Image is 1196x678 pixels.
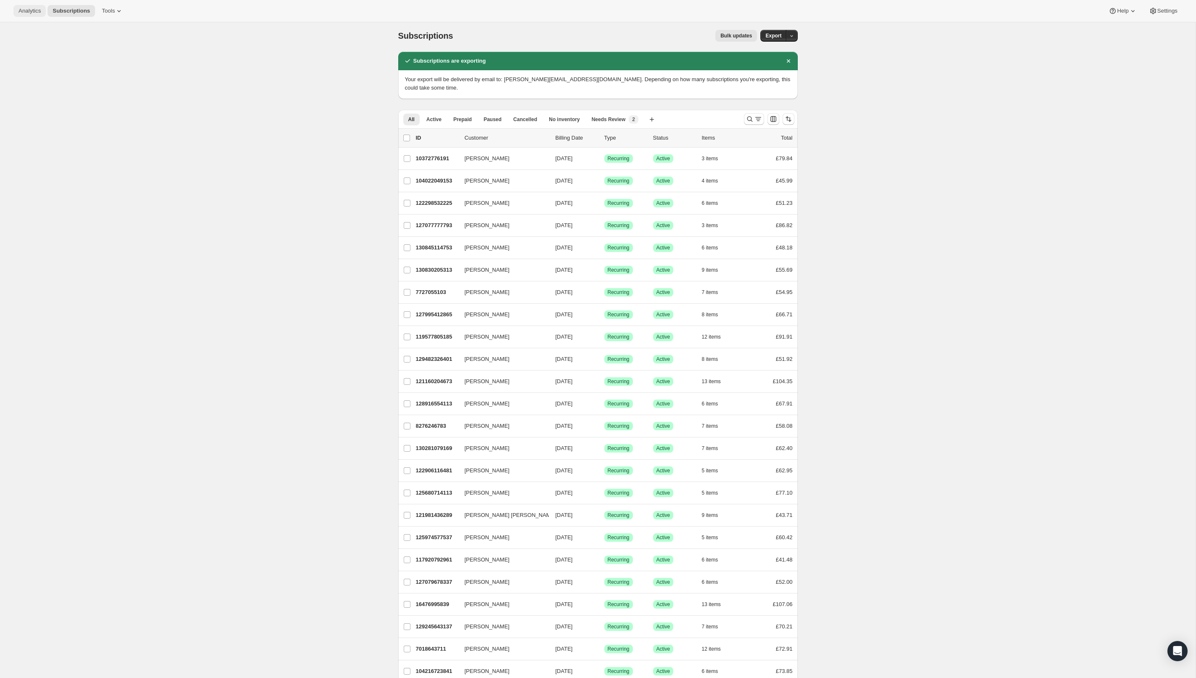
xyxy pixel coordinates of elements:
button: Dismiss notification [783,55,794,67]
span: £55.69 [776,267,793,273]
span: Recurring [608,490,630,496]
span: 5 items [702,534,718,541]
span: Active [656,445,670,452]
span: [PERSON_NAME] [465,177,510,185]
p: Customer [465,134,549,142]
span: [DATE] [556,467,573,474]
span: Export [765,32,781,39]
span: £54.95 [776,289,793,295]
span: 8 items [702,311,718,318]
span: [PERSON_NAME] [465,400,510,408]
span: 6 items [702,200,718,207]
span: [PERSON_NAME] [465,489,510,497]
button: 7 items [702,420,728,432]
span: [DATE] [556,579,573,585]
span: Analytics [19,8,41,14]
p: 130845114753 [416,244,458,252]
div: 122906116481[PERSON_NAME][DATE]SuccessRecurringSuccessActive5 items£62.95 [416,465,793,477]
div: 104216723841[PERSON_NAME][DATE]SuccessRecurringSuccessActive6 items£73.85 [416,665,793,677]
span: [PERSON_NAME] [PERSON_NAME][DATE] S Kockaert [465,511,602,519]
button: 5 items [702,487,728,499]
span: Cancelled [513,116,537,123]
button: Help [1103,5,1142,17]
button: [PERSON_NAME] [460,174,544,188]
p: 125680714113 [416,489,458,497]
span: Recurring [608,623,630,630]
span: £43.71 [776,512,793,518]
span: Recurring [608,423,630,429]
button: 7 items [702,621,728,633]
span: 3 items [702,155,718,162]
span: [DATE] [556,222,573,228]
span: [DATE] [556,155,573,162]
span: Recurring [608,155,630,162]
span: [PERSON_NAME] [465,556,510,564]
span: [DATE] [556,200,573,206]
span: [PERSON_NAME] [465,333,510,341]
span: Active [426,116,442,123]
span: 9 items [702,512,718,519]
span: All [408,116,415,123]
div: 129482326401[PERSON_NAME][DATE]SuccessRecurringSuccessActive8 items£51.92 [416,353,793,365]
p: 130830205313 [416,266,458,274]
span: Active [656,601,670,608]
span: [DATE] [556,334,573,340]
h2: Subscriptions are exporting [413,57,486,65]
p: 119577805185 [416,333,458,341]
span: Subscriptions [398,31,453,40]
p: 117920792961 [416,556,458,564]
button: 5 items [702,532,728,543]
div: 121160204673[PERSON_NAME][DATE]SuccessRecurringSuccessActive13 items£104.35 [416,376,793,387]
span: Active [656,244,670,251]
p: 122906116481 [416,466,458,475]
span: [DATE] [556,512,573,518]
button: 3 items [702,220,728,231]
div: 7727055103[PERSON_NAME][DATE]SuccessRecurringSuccessActive7 items£54.95 [416,286,793,298]
button: 7 items [702,442,728,454]
span: [DATE] [556,601,573,607]
span: £51.92 [776,356,793,362]
span: [DATE] [556,445,573,451]
span: [DATE] [556,534,573,540]
div: 10372776191[PERSON_NAME][DATE]SuccessRecurringSuccessActive3 items£79.84 [416,153,793,164]
span: Recurring [608,222,630,229]
span: Paused [484,116,502,123]
span: Active [656,289,670,296]
p: Status [653,134,695,142]
span: [DATE] [556,400,573,407]
p: 128916554113 [416,400,458,408]
p: 16476995839 [416,600,458,609]
p: 121160204673 [416,377,458,386]
span: 7 items [702,289,718,296]
span: Recurring [608,534,630,541]
span: 6 items [702,668,718,675]
span: £91.91 [776,334,793,340]
p: 104022049153 [416,177,458,185]
span: 7 items [702,445,718,452]
span: 2 [632,116,635,123]
button: 6 items [702,242,728,254]
p: 121981436289 [416,511,458,519]
p: Billing Date [556,134,598,142]
span: Recurring [608,267,630,273]
span: £62.40 [776,445,793,451]
span: 6 items [702,556,718,563]
div: 119577805185[PERSON_NAME][DATE]SuccessRecurringSuccessActive12 items£91.91 [416,331,793,343]
span: [PERSON_NAME] [465,199,510,207]
span: 6 items [702,400,718,407]
span: Active [656,467,670,474]
button: 8 items [702,309,728,320]
p: 127079678337 [416,578,458,586]
span: 9 items [702,267,718,273]
span: Recurring [608,668,630,675]
span: Tools [102,8,115,14]
span: £72.91 [776,646,793,652]
p: 125974577537 [416,533,458,542]
div: 121981436289[PERSON_NAME] [PERSON_NAME][DATE] S Kockaert[DATE]SuccessRecurringSuccessActive9 item... [416,509,793,521]
span: Active [656,423,670,429]
span: [PERSON_NAME] [465,444,510,453]
p: 130281079169 [416,444,458,453]
span: Needs Review [592,116,626,123]
button: [PERSON_NAME] [460,397,544,411]
button: 13 items [702,376,730,387]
